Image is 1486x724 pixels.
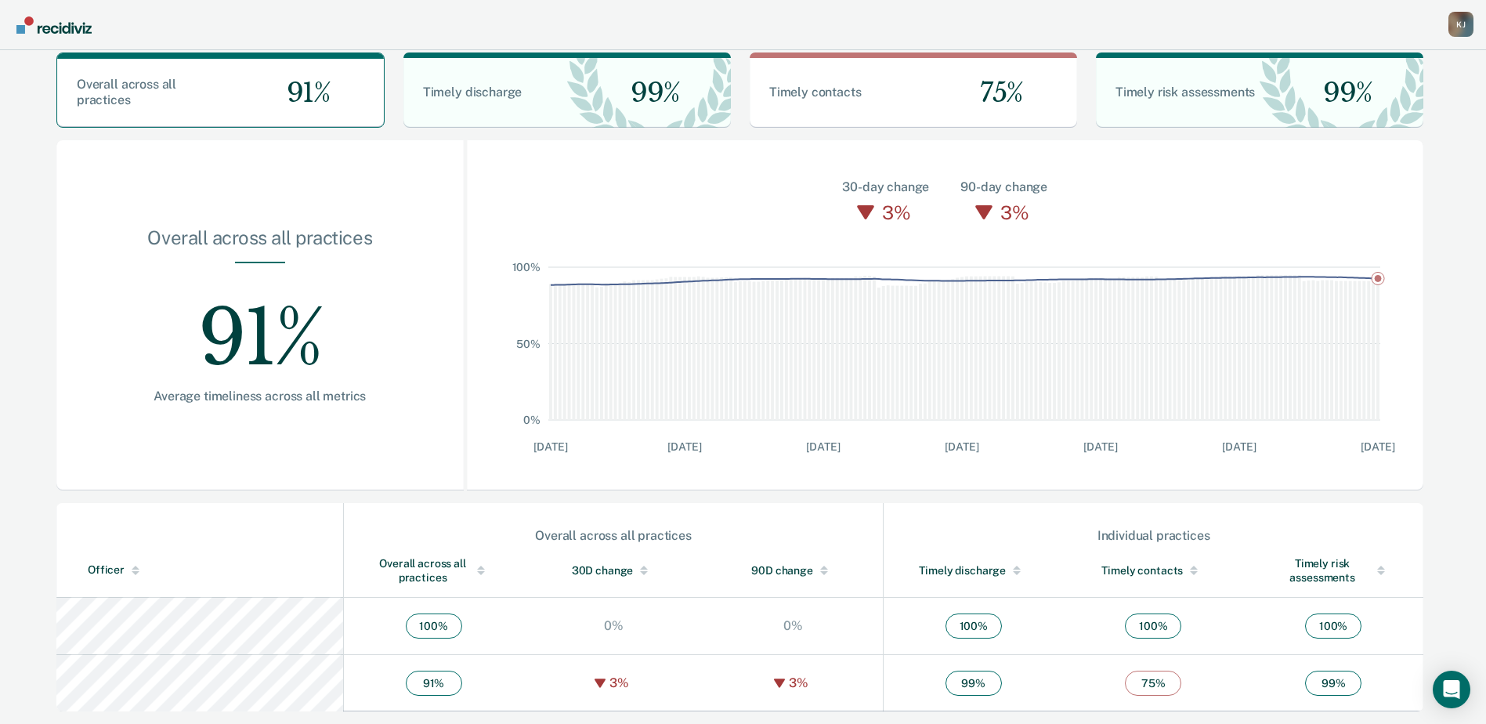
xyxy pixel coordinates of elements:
[945,671,1002,696] span: 99 %
[1115,85,1255,100] span: Timely risk assessments
[88,563,337,577] div: Officer
[274,77,331,109] span: 91%
[555,563,672,577] div: 30D change
[1222,440,1256,453] text: [DATE]
[107,263,414,389] div: 91%
[1094,563,1212,577] div: Timely contacts
[779,618,807,633] div: 0%
[769,85,862,100] span: Timely contacts
[1361,440,1394,453] text: [DATE]
[1448,12,1473,37] button: Profile dropdown button
[703,544,884,598] th: Toggle SortBy
[107,226,414,262] div: Overall across all practices
[1274,556,1392,585] div: Timely risk assessments
[77,77,176,107] span: Overall across all practices
[406,671,462,696] span: 91 %
[1063,544,1243,598] th: Toggle SortBy
[1125,671,1181,696] span: 75 %
[1125,614,1181,639] span: 100 %
[915,563,1032,577] div: Timely discharge
[842,178,929,197] div: 30-day change
[606,675,633,690] div: 3%
[884,528,1423,543] div: Individual practices
[533,440,567,453] text: [DATE]
[806,440,840,453] text: [DATE]
[960,178,1047,197] div: 90-day change
[600,618,627,633] div: 0%
[1083,440,1117,453] text: [DATE]
[375,556,492,585] div: Overall across all practices
[735,563,851,577] div: 90D change
[996,197,1032,228] div: 3%
[1305,614,1361,639] span: 100 %
[967,77,1023,109] span: 75%
[107,389,414,404] div: Average timeliness across all metrics
[16,16,92,34] img: Recidiviz
[618,77,680,109] span: 99%
[785,675,812,690] div: 3%
[1448,12,1473,37] div: K J
[345,528,882,543] div: Overall across all practices
[1243,544,1423,598] th: Toggle SortBy
[343,544,523,598] th: Toggle SortBy
[56,544,343,598] th: Toggle SortBy
[945,440,978,453] text: [DATE]
[523,544,703,598] th: Toggle SortBy
[1311,77,1372,109] span: 99%
[945,614,1002,639] span: 100 %
[406,614,462,639] span: 100 %
[423,85,522,100] span: Timely discharge
[1305,671,1361,696] span: 99 %
[878,197,914,228] div: 3%
[667,440,701,453] text: [DATE]
[884,544,1064,598] th: Toggle SortBy
[1433,671,1470,708] div: Open Intercom Messenger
